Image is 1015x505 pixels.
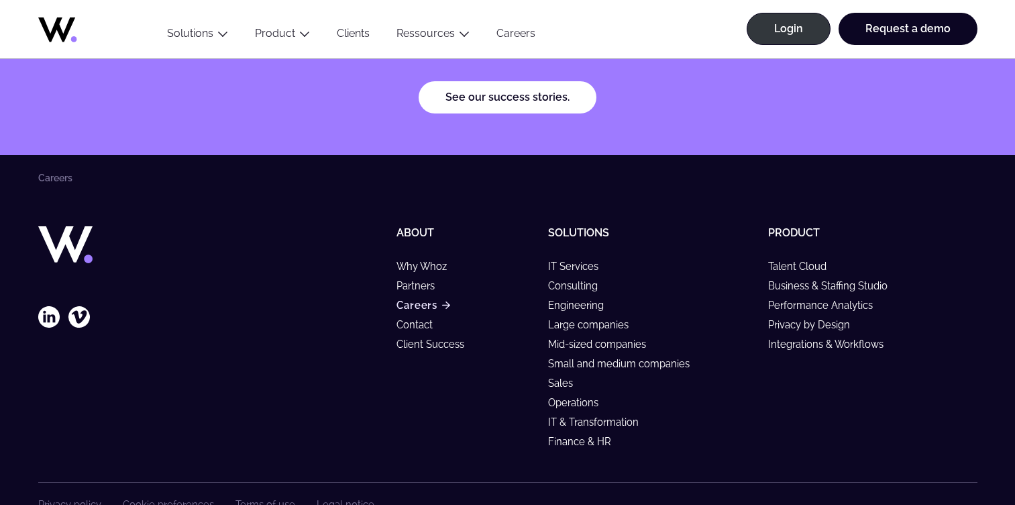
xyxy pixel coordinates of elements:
a: Careers [483,27,549,45]
iframe: Chatbot [926,416,996,486]
a: Sales [548,377,585,389]
a: Small and medium companies [548,358,702,369]
a: Careers [396,300,449,311]
nav: Breadcrumbs [38,173,977,183]
a: Consulting [548,280,610,291]
a: IT Services [548,261,610,272]
a: Operations [548,397,610,408]
li: Careers [38,173,72,183]
a: Business & Staffing Studio [768,280,900,291]
a: Talent Cloud [768,261,839,272]
a: Clients [323,27,383,45]
a: Finance & HR [548,436,623,447]
button: Solutions [154,27,242,45]
h5: About [396,226,537,239]
a: Why Whoz [396,261,459,272]
a: Large companies [548,319,641,330]
a: Engineering [548,300,616,311]
a: Request a demo [839,13,977,45]
a: Contact [396,319,445,330]
a: Client Success [396,338,476,350]
a: Ressources [396,27,455,40]
a: IT & Transformation [548,416,651,428]
a: Product [255,27,295,40]
a: Partners [396,280,447,291]
a: See our success stories. [419,81,596,113]
a: Product [768,226,820,239]
a: Mid-sized companies [548,338,658,350]
a: Integrations & Workflows [768,338,896,350]
button: Product [242,27,323,45]
a: Privacy by Design [768,319,862,330]
a: Login [747,13,831,45]
button: Ressources [383,27,483,45]
h5: Solutions [548,226,757,239]
a: Performance Analytics [768,300,885,311]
